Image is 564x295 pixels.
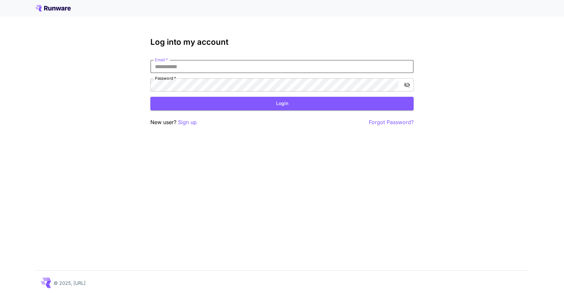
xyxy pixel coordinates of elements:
label: Password [155,75,176,81]
button: toggle password visibility [401,79,413,91]
button: Login [150,97,414,110]
p: © 2025, [URL] [54,280,86,286]
button: Forgot Password? [369,118,414,126]
p: New user? [150,118,197,126]
h3: Log into my account [150,38,414,47]
button: Sign up [178,118,197,126]
label: Email [155,57,168,63]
